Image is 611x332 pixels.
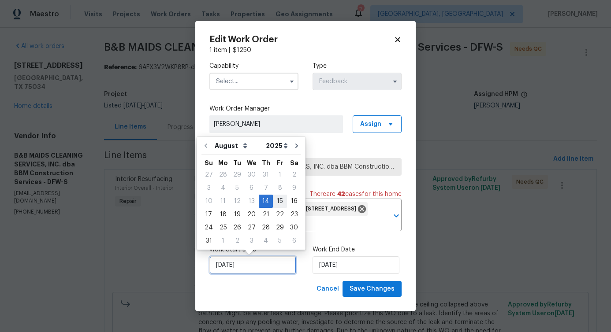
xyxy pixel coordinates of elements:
[205,160,213,166] abbr: Sunday
[244,221,259,234] div: Wed Aug 27 2025
[313,245,402,254] label: Work End Date
[230,169,244,181] div: 29
[259,182,273,194] div: 7
[287,235,301,247] div: 6
[201,221,216,234] div: Sun Aug 24 2025
[201,234,216,247] div: Sun Aug 31 2025
[262,160,270,166] abbr: Thursday
[209,104,402,113] label: Work Order Manager
[259,169,273,181] div: 31
[343,281,402,297] button: Save Changes
[287,76,297,87] button: Show options
[216,208,230,221] div: 18
[244,181,259,195] div: Wed Aug 06 2025
[230,182,244,194] div: 5
[287,221,301,234] div: 30
[317,284,339,295] span: Cancel
[212,139,264,152] select: Month
[230,234,244,247] div: Tue Sep 02 2025
[216,208,230,221] div: Mon Aug 18 2025
[273,221,287,234] div: Fri Aug 29 2025
[209,35,394,44] h2: Edit Work Order
[273,234,287,247] div: Fri Sep 05 2025
[273,181,287,195] div: Fri Aug 08 2025
[216,195,230,208] div: Mon Aug 11 2025
[259,234,273,247] div: Thu Sep 04 2025
[259,208,273,221] div: 21
[201,181,216,195] div: Sun Aug 03 2025
[259,208,273,221] div: Thu Aug 21 2025
[287,208,301,221] div: Sat Aug 23 2025
[287,169,301,181] div: 2
[337,191,345,197] span: 42
[216,221,230,234] div: 25
[230,195,244,208] div: Tue Aug 12 2025
[273,195,287,208] div: Fri Aug 15 2025
[216,182,230,194] div: 4
[259,221,273,234] div: Thu Aug 28 2025
[216,195,230,207] div: 11
[244,221,259,234] div: 27
[201,195,216,207] div: 10
[216,221,230,234] div: Mon Aug 25 2025
[217,162,394,171] span: B&B MAIDS CLEANING SERVICES, INC. dba BBM Construction Services - DFW-S
[230,221,244,234] div: 26
[290,137,303,155] button: Go to next month
[230,168,244,181] div: Tue Jul 29 2025
[230,208,244,221] div: 19
[259,195,273,207] div: 14
[313,256,399,274] input: M/D/YYYY
[230,195,244,207] div: 12
[244,168,259,181] div: Wed Jul 30 2025
[287,221,301,234] div: Sat Aug 30 2025
[313,62,402,70] label: Type
[287,181,301,195] div: Sat Aug 09 2025
[209,256,296,274] input: M/D/YYYY
[201,208,216,221] div: 17
[259,195,273,208] div: Thu Aug 14 2025
[209,73,298,90] input: Select...
[230,208,244,221] div: Tue Aug 19 2025
[287,182,301,194] div: 9
[287,234,301,247] div: Sat Sep 06 2025
[230,181,244,195] div: Tue Aug 05 2025
[313,281,343,297] button: Cancel
[259,221,273,234] div: 28
[273,221,287,234] div: 29
[216,234,230,247] div: Mon Sep 01 2025
[230,235,244,247] div: 2
[259,235,273,247] div: 4
[273,235,287,247] div: 5
[259,181,273,195] div: Thu Aug 07 2025
[209,62,298,70] label: Capability
[259,168,273,181] div: Thu Jul 31 2025
[360,120,381,129] span: Assign
[277,160,283,166] abbr: Friday
[290,160,298,166] abbr: Saturday
[201,221,216,234] div: 24
[216,181,230,195] div: Mon Aug 04 2025
[273,168,287,181] div: Fri Aug 01 2025
[244,169,259,181] div: 30
[287,168,301,181] div: Sat Aug 02 2025
[287,195,301,208] div: Sat Aug 16 2025
[273,195,287,207] div: 15
[244,195,259,208] div: Wed Aug 13 2025
[273,169,287,181] div: 1
[209,46,402,55] div: 1 item |
[216,168,230,181] div: Mon Jul 28 2025
[264,139,290,152] select: Year
[247,160,257,166] abbr: Wednesday
[244,195,259,207] div: 13
[350,284,395,295] span: Save Changes
[216,169,230,181] div: 28
[273,208,287,221] div: 22
[216,235,230,247] div: 1
[199,137,212,155] button: Go to previous month
[233,47,251,53] span: $ 1250
[287,208,301,221] div: 23
[233,160,241,166] abbr: Tuesday
[201,169,216,181] div: 27
[244,208,259,221] div: 20
[201,235,216,247] div: 31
